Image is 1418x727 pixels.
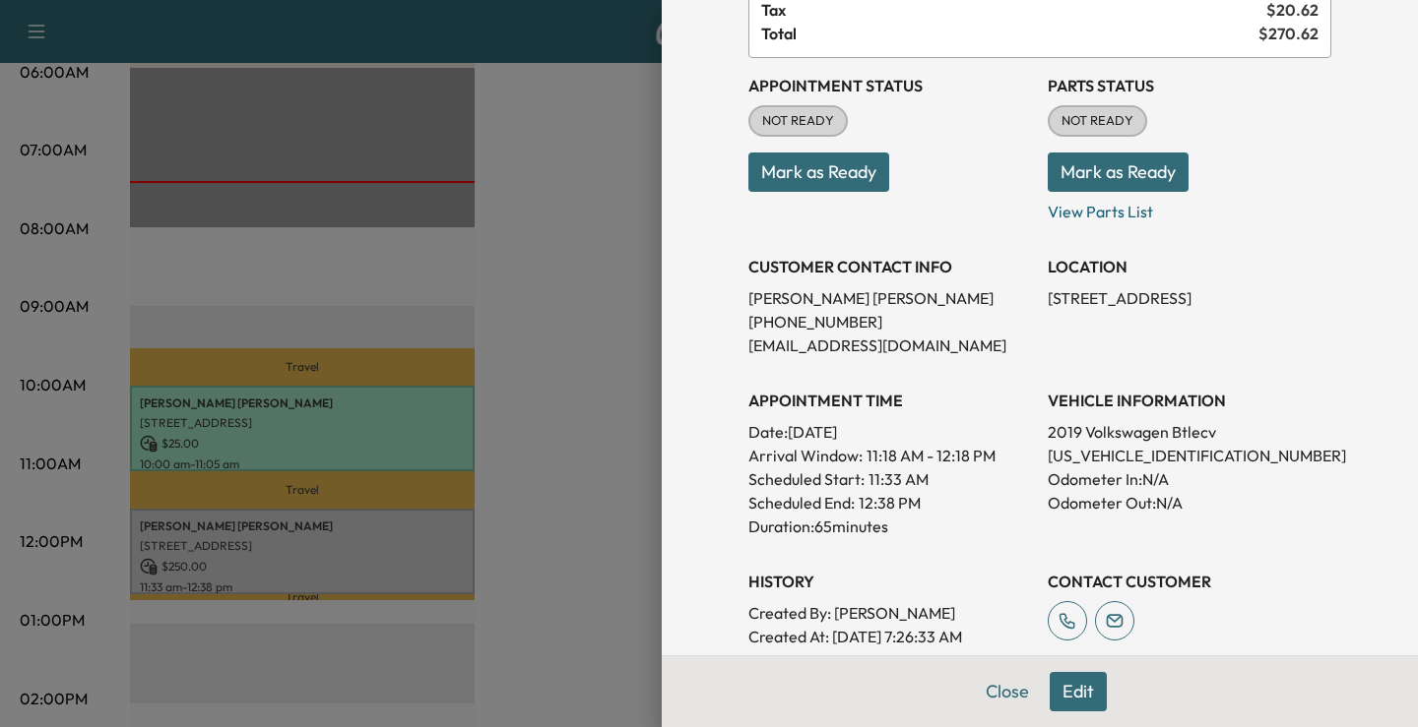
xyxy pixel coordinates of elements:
span: $ 270.62 [1258,22,1319,45]
h3: Appointment Status [748,74,1032,97]
button: Edit [1050,672,1107,711]
span: NOT READY [1050,111,1145,131]
p: Duration: 65 minutes [748,515,1032,538]
p: Created By : [PERSON_NAME] [748,601,1032,625]
span: 11:18 AM - 12:18 PM [867,444,996,467]
h3: History [748,570,1032,593]
p: 12:38 PM [859,491,921,515]
p: Odometer In: N/A [1048,467,1331,491]
p: [US_VEHICLE_IDENTIFICATION_NUMBER] [1048,444,1331,467]
p: 2019 Volkswagen Btlecv [1048,420,1331,444]
p: [EMAIL_ADDRESS][DOMAIN_NAME] [748,333,1032,357]
p: [STREET_ADDRESS] [1048,286,1331,310]
p: Scheduled End: [748,491,855,515]
button: Mark as Ready [1048,152,1189,192]
p: Scheduled Start: [748,467,865,491]
p: [PHONE_NUMBER] [748,310,1032,333]
p: [PERSON_NAME] [PERSON_NAME] [748,286,1032,310]
button: Close [973,672,1042,711]
h3: CUSTOMER CONTACT INFO [748,255,1032,278]
h3: CONTACT CUSTOMER [1048,570,1331,593]
button: Mark as Ready [748,152,889,192]
h3: APPOINTMENT TIME [748,389,1032,412]
span: Total [761,22,1258,45]
p: Date: [DATE] [748,420,1032,444]
h3: VEHICLE INFORMATION [1048,389,1331,412]
span: NOT READY [750,111,846,131]
p: Created At : [DATE] 7:26:33 AM [748,625,1032,648]
h3: LOCATION [1048,255,1331,278]
h3: Parts Status [1048,74,1331,97]
p: Arrival Window: [748,444,1032,467]
p: Odometer Out: N/A [1048,491,1331,515]
p: 11:33 AM [869,467,929,491]
p: View Parts List [1048,192,1331,223]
